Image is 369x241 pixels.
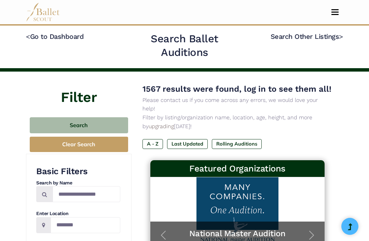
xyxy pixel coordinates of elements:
[36,210,120,217] h4: Enter Location
[212,139,262,149] label: Rolling Auditions
[26,32,84,41] a: <Go to Dashboard
[30,117,128,133] button: Search
[26,32,30,41] code: <
[339,32,343,41] code: >
[167,139,208,149] label: Last Updated
[142,113,332,131] p: Filter by listing/organization name, location, age, height, and more by [DATE]!
[51,217,120,233] input: Location
[327,9,343,15] button: Toggle navigation
[156,163,319,174] h3: Featured Organizations
[271,32,343,41] a: Search Other Listings>
[53,186,120,202] input: Search by names...
[142,139,163,149] label: A - Z
[36,180,120,186] h4: Search by Name
[142,96,332,113] p: Please contact us if you come across any errors, we would love your help!
[157,228,318,239] a: National Master Audition
[26,72,132,107] h4: Filter
[127,32,242,59] h2: Search Ballet Auditions
[142,84,331,94] span: 1567 results were found, log in to see them all!
[30,137,128,152] button: Clear Search
[149,123,174,130] a: upgrading
[36,166,120,177] h3: Basic Filters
